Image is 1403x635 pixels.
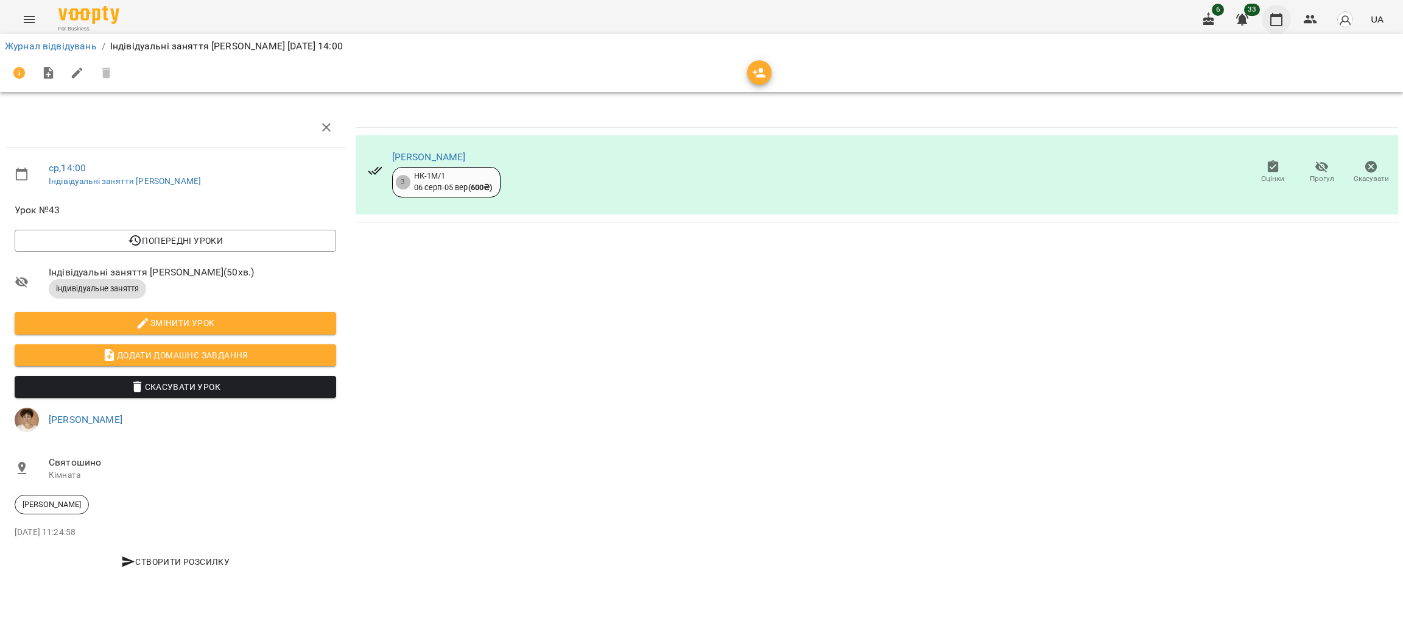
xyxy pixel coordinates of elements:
span: Оцінки [1261,174,1284,184]
img: avatar_s.png [1337,11,1354,28]
button: Змінити урок [15,312,336,334]
button: Створити розсилку [15,551,336,573]
span: Скасувати Урок [24,380,326,394]
a: [PERSON_NAME] [392,151,466,163]
nav: breadcrumb [5,39,1398,54]
span: Святошино [49,455,336,470]
span: Урок №43 [15,203,336,218]
span: Скасувати [1354,174,1389,184]
span: 6 [1212,4,1224,16]
p: [DATE] 11:24:58 [15,527,336,539]
button: Додати домашнє завдання [15,344,336,366]
li: / [102,39,105,54]
p: Індівідуальні заняття [PERSON_NAME] [DATE] 14:00 [110,39,343,54]
span: Змінити урок [24,316,326,330]
div: [PERSON_NAME] [15,495,89,514]
a: Журнал відвідувань [5,40,97,52]
button: Попередні уроки [15,230,336,252]
b: ( 600 ₴ ) [468,183,493,192]
button: Прогул [1298,155,1347,190]
span: For Business [58,25,119,33]
span: UA [1371,13,1384,26]
a: [PERSON_NAME] [49,414,122,425]
span: [PERSON_NAME] [15,499,88,510]
span: Створити розсилку [19,555,331,569]
button: Скасувати [1346,155,1396,190]
span: Попередні уроки [24,233,326,248]
a: ср , 14:00 [49,162,86,174]
button: Menu [15,5,44,34]
span: індивідуальне заняття [49,283,146,294]
div: 3 [396,175,410,190]
span: 33 [1244,4,1260,16]
button: Оцінки [1248,155,1298,190]
button: UA [1366,8,1388,30]
img: 31d4c4074aa92923e42354039cbfc10a.jpg [15,408,39,432]
span: Прогул [1310,174,1334,184]
p: Кімната [49,469,336,481]
a: Індівідуальні заняття [PERSON_NAME] [49,176,201,186]
button: Скасувати Урок [15,376,336,398]
div: НК-1М/1 06 серп - 05 вер [414,171,493,193]
span: Додати домашнє завдання [24,348,326,363]
img: Voopty Logo [58,6,119,24]
span: Індівідуальні заняття [PERSON_NAME] ( 50 хв. ) [49,265,336,280]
